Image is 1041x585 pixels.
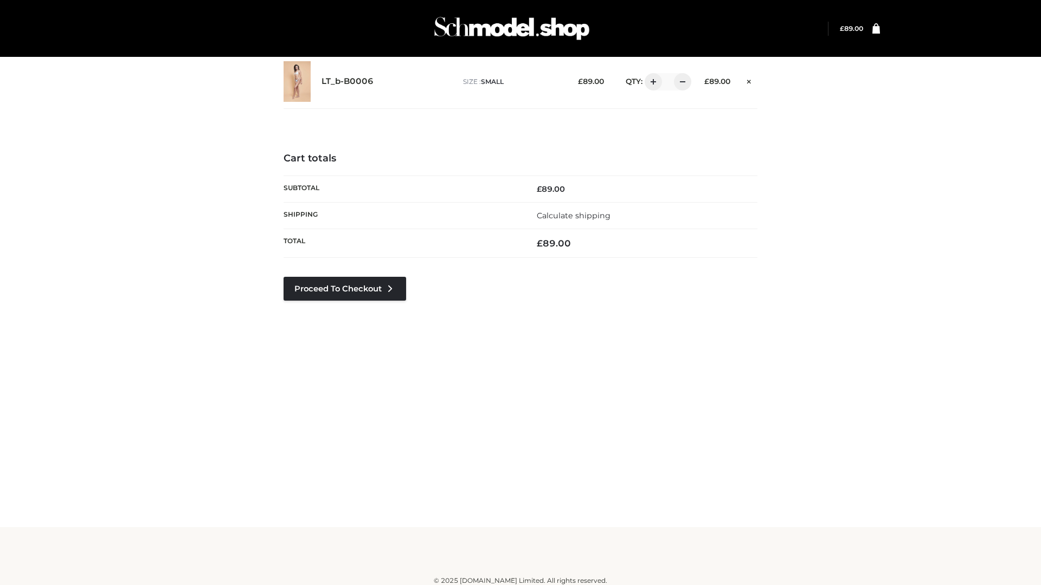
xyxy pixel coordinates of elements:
h4: Cart totals [284,153,757,165]
span: £ [578,77,583,86]
th: Total [284,229,520,258]
span: £ [840,24,844,32]
bdi: 89.00 [840,24,863,32]
a: £89.00 [840,24,863,32]
span: £ [537,184,542,194]
bdi: 89.00 [578,77,604,86]
th: Shipping [284,202,520,229]
bdi: 89.00 [537,238,571,249]
div: QTY: [615,73,687,90]
a: Calculate shipping [537,211,611,220]
a: Proceed to Checkout [284,277,406,301]
bdi: 89.00 [704,77,730,86]
span: £ [704,77,709,86]
img: Schmodel Admin 964 [430,7,593,50]
a: Remove this item [741,73,757,87]
span: SMALL [481,77,504,86]
a: LT_b-B0006 [322,76,374,87]
th: Subtotal [284,175,520,202]
span: £ [537,238,543,249]
bdi: 89.00 [537,184,565,194]
p: size : [463,77,561,87]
